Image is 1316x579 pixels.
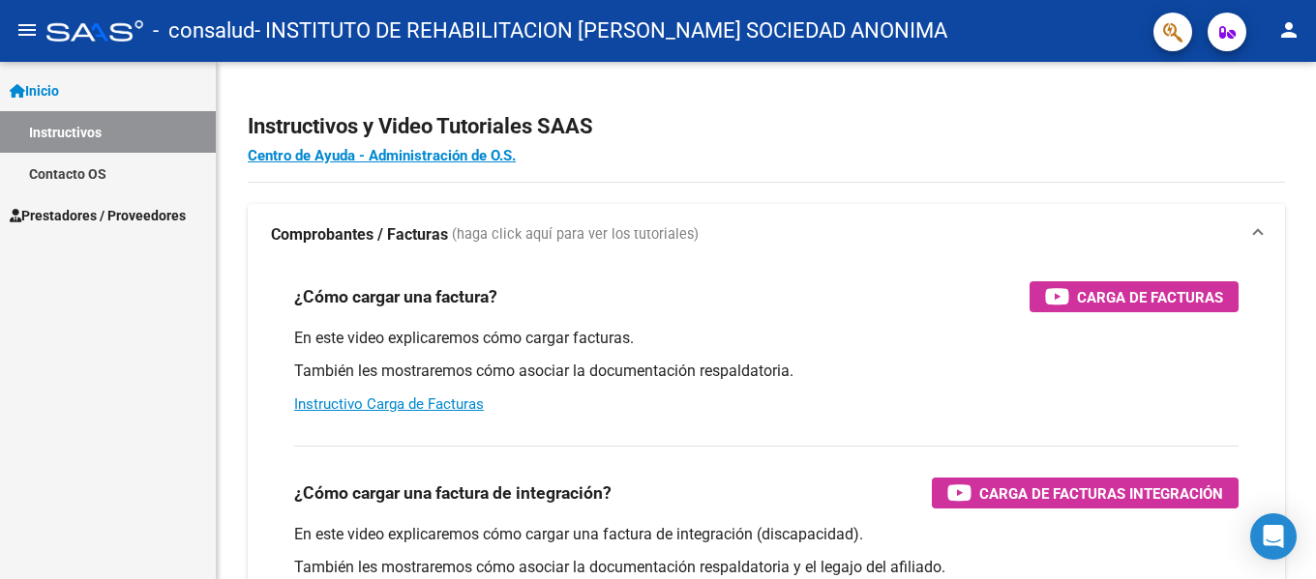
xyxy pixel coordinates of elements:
span: - consalud [153,10,254,52]
span: Carga de Facturas Integración [979,481,1223,506]
mat-icon: menu [15,18,39,42]
h2: Instructivos y Video Tutoriales SAAS [248,108,1285,145]
a: Instructivo Carga de Facturas [294,395,484,413]
mat-expansion-panel-header: Comprobantes / Facturas (haga click aquí para ver los tutoriales) [248,204,1285,266]
a: Centro de Ayuda - Administración de O.S. [248,147,516,164]
mat-icon: person [1277,18,1301,42]
p: En este video explicaremos cómo cargar facturas. [294,328,1239,349]
span: Carga de Facturas [1077,285,1223,309]
strong: Comprobantes / Facturas [271,224,448,246]
span: (haga click aquí para ver los tutoriales) [452,224,699,246]
span: - INSTITUTO DE REHABILITACION [PERSON_NAME] SOCIEDAD ANONIMA [254,10,947,52]
h3: ¿Cómo cargar una factura? [294,283,497,310]
p: También les mostraremos cómo asociar la documentación respaldatoria. [294,361,1239,382]
p: En este video explicaremos cómo cargar una factura de integración (discapacidad). [294,524,1239,545]
span: Inicio [10,80,59,101]
div: Open Intercom Messenger [1250,513,1297,560]
h3: ¿Cómo cargar una factura de integración? [294,479,612,507]
button: Carga de Facturas Integración [932,478,1239,508]
p: También les mostraremos cómo asociar la documentación respaldatoria y el legajo del afiliado. [294,557,1239,578]
span: Prestadores / Proveedores [10,205,186,226]
button: Carga de Facturas [1030,281,1239,312]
